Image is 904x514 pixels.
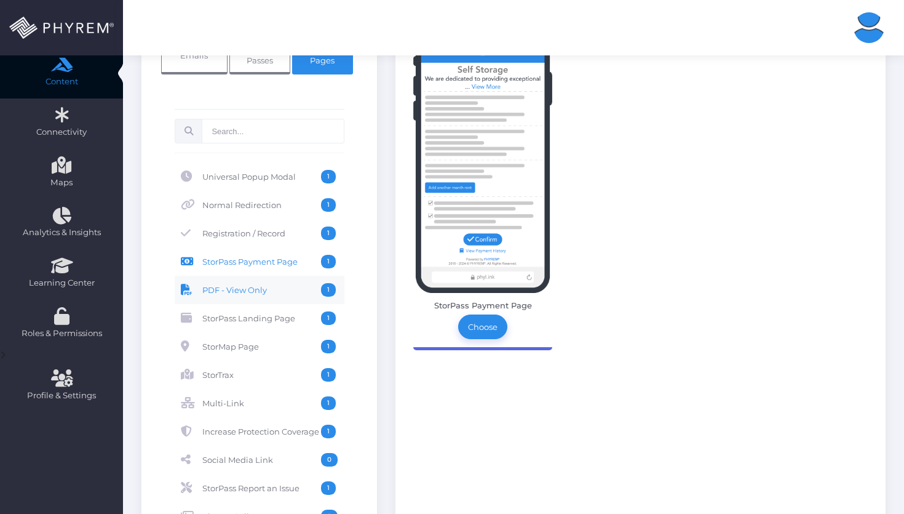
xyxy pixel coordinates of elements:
[202,340,321,353] span: StorMap Page
[431,301,535,311] h6: StorPass Payment Page
[321,227,336,240] span: 1
[50,177,73,189] span: Maps
[8,126,115,139] span: Connectivity
[321,311,336,325] span: 1
[321,283,336,297] span: 1
[175,361,344,389] a: StorTrax 1
[202,170,321,183] span: Universal Popup Modal
[175,474,344,502] a: StorPass Report an Issue 1
[321,396,336,410] span: 1
[321,198,336,212] span: 1
[202,425,321,438] span: Increase Protection Coverage
[202,283,321,297] span: PDF - View Only
[175,389,344,417] a: Multi-Link 1
[321,481,336,495] span: 1
[202,255,321,268] span: StorPass Payment Page
[321,170,336,183] span: 1
[458,315,507,339] a: Choose
[202,396,321,410] span: Multi-Link
[321,453,338,467] span: 0
[175,332,344,361] a: StorMap Page 1
[8,277,115,289] span: Learning Center
[321,368,336,382] span: 1
[8,327,115,340] span: Roles & Permissions
[202,198,321,212] span: Normal Redirection
[175,276,344,304] a: PDF - View Only 1
[175,163,344,191] a: Universal Popup Modal 1
[202,368,321,382] span: StorTrax
[202,227,321,240] span: Registration / Record
[175,247,344,276] a: StorPass Payment Page 1
[175,191,344,219] a: Normal Redirection 1
[175,446,344,474] a: Social Media Link 0
[202,311,321,325] span: StorPass Landing Page
[321,255,336,268] span: 1
[202,119,344,143] input: Search...
[8,76,115,88] span: Content
[175,417,344,446] a: Increase Protection Coverage 1
[175,219,344,247] a: Registration / Record 1
[175,304,344,332] a: StorPass Landing Page 1
[321,425,336,438] span: 1
[321,340,336,353] span: 1
[202,481,321,495] span: StorPass Report an Issue
[202,453,321,467] span: Social Media Link
[27,390,96,402] span: Profile & Settings
[8,227,115,239] span: Analytics & Insights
